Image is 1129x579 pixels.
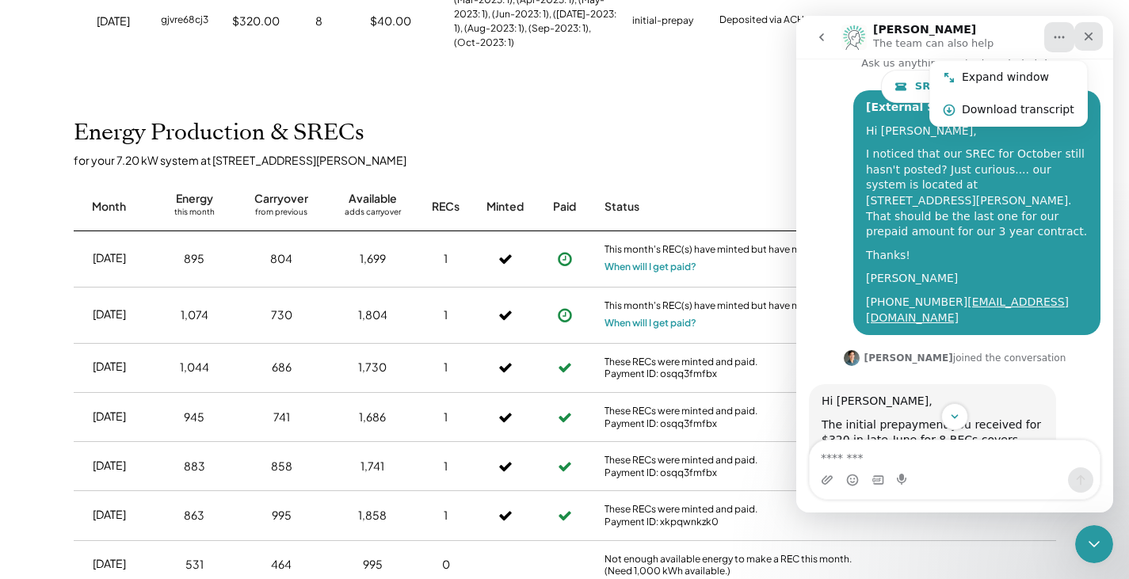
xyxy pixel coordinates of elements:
[605,199,874,215] div: Status
[605,259,696,275] button: When will I get paid?
[345,207,401,223] div: adds carryover
[271,557,292,573] div: 464
[605,553,874,577] div: Not enough available energy to make a REC this month. (Need 1,000 kWh available.)
[271,307,292,323] div: 730
[74,153,1072,167] div: for your 7.20 kW system at [STREET_ADDRESS][PERSON_NAME]
[444,360,448,375] div: 1
[184,459,205,474] div: 883
[796,16,1113,512] iframe: Intercom live chat
[605,454,874,478] div: These RECs were minted and paid. Payment ID: osqq3fmfbx
[360,251,386,267] div: 1,699
[185,557,204,573] div: 531
[605,315,696,331] button: When will I get paid?
[271,459,292,474] div: 858
[74,120,364,147] h2: Energy Production & SRECs
[358,307,387,323] div: 1,804
[444,251,448,267] div: 1
[442,557,450,573] div: 0
[93,507,126,523] div: [DATE]
[370,13,411,29] div: $40.00
[180,360,209,375] div: 1,044
[605,503,874,528] div: These RECs were minted and paid. Payment ID: xkpqwnkzk0
[553,303,577,327] button: Payment approved, but not yet initiated.
[553,199,576,215] div: Paid
[184,508,204,524] div: 863
[605,356,874,380] div: These RECs were minted and paid. Payment ID: osqq3fmfbx
[358,508,387,524] div: 1,858
[184,409,204,425] div: 945
[272,360,292,375] div: 686
[486,199,524,215] div: Minted
[97,13,130,29] div: [DATE]
[273,409,290,425] div: 741
[161,13,208,29] div: gjvre68cj3
[444,307,448,323] div: 1
[358,360,387,375] div: 1,730
[444,508,448,524] div: 1
[270,251,292,267] div: 804
[605,243,874,259] div: This month's REC(s) have minted but have not yet been paid.
[93,458,126,474] div: [DATE]
[632,13,693,29] div: initial-prepay
[605,405,874,429] div: These RECs were minted and paid. Payment ID: osqq3fmfbx
[174,207,215,223] div: this month
[1075,525,1113,563] iframe: Intercom live chat
[432,199,460,215] div: RECs
[359,409,386,425] div: 1,686
[255,207,307,223] div: from previous
[838,13,843,29] div: -
[605,299,874,315] div: This month's REC(s) have minted but have not yet been paid.
[315,13,322,29] div: 8
[176,191,213,207] div: Energy
[184,251,204,267] div: 895
[349,191,397,207] div: Available
[93,250,126,266] div: [DATE]
[93,359,126,375] div: [DATE]
[232,13,280,29] div: $320.00
[93,556,126,572] div: [DATE]
[272,508,292,524] div: 995
[360,459,384,474] div: 1,741
[444,459,448,474] div: 1
[254,191,308,207] div: Carryover
[181,307,208,323] div: 1,074
[92,199,126,215] div: Month
[553,247,577,271] button: Payment approved, but not yet initiated.
[93,409,126,425] div: [DATE]
[719,13,804,29] div: Deposited via ACH
[444,409,448,425] div: 1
